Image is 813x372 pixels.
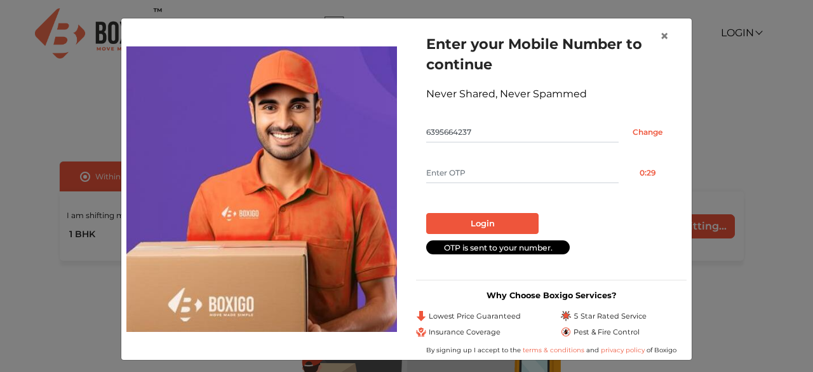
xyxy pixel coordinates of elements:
input: Mobile No [426,122,619,142]
div: Never Shared, Never Spammed [426,86,676,102]
button: Close [650,18,679,54]
div: By signing up I accept to the and of Boxigo [416,345,687,355]
input: Change [619,122,676,142]
button: 0:29 [619,163,676,183]
img: relocation-img [126,46,397,331]
span: 5 Star Rated Service [574,311,647,322]
input: Enter OTP [426,163,619,183]
h1: Enter your Mobile Number to continue [426,34,676,74]
div: OTP is sent to your number. [426,240,570,255]
a: privacy policy [599,346,647,354]
button: Login [426,213,539,235]
span: Pest & Fire Control [574,327,640,338]
h3: Why Choose Boxigo Services? [416,291,687,300]
a: terms & conditions [523,346,586,354]
span: Insurance Coverage [429,327,501,338]
span: × [660,27,669,45]
span: Lowest Price Guaranteed [429,311,521,322]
